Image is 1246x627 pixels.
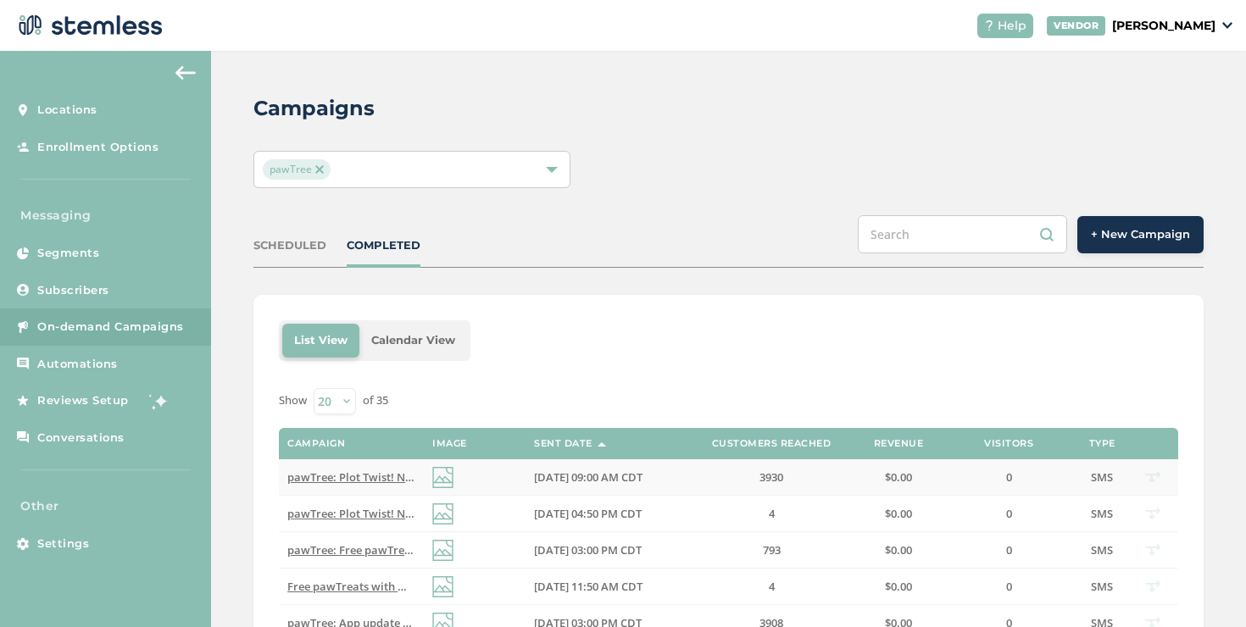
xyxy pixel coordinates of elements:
span: $0.00 [885,506,912,521]
span: 4 [769,506,775,521]
label: SMS [1085,470,1119,485]
div: VENDOR [1047,16,1105,36]
label: Customers Reached [712,438,832,449]
span: pawTree [263,159,331,180]
span: Free pawTreats with NEW 10-in-1 Multivitamin purchase. Only 10 days left! Let’s share and spread ... [287,579,957,594]
img: logo-dark-0685b13c.svg [14,8,163,42]
span: SMS [1091,579,1113,594]
label: $0.00 [865,580,932,594]
h2: Campaigns [253,93,375,124]
label: 08/22/2025 04:50 PM CDT [534,507,678,521]
span: $0.00 [885,579,912,594]
li: List View [282,324,359,358]
span: Settings [37,535,89,552]
label: 08/21/2025 03:00 PM CDT [534,543,678,558]
span: Help [998,17,1026,35]
img: icon-sort-1e1d7615.svg [598,442,606,447]
label: Visitors [984,438,1033,449]
p: [PERSON_NAME] [1112,17,1215,35]
label: 08/25/2025 09:00 AM CDT [534,470,678,485]
span: On-demand Campaigns [37,319,184,336]
span: 0 [1006,542,1012,558]
label: Type [1089,438,1115,449]
span: 4 [769,579,775,594]
span: $0.00 [885,469,912,485]
label: SMS [1085,507,1119,521]
label: Campaign [287,438,345,449]
span: SMS [1091,542,1113,558]
label: 793 [695,543,848,558]
li: Calendar View [359,324,467,358]
span: [DATE] 09:00 AM CDT [534,469,642,485]
button: + New Campaign [1077,216,1204,253]
label: 0 [949,507,1068,521]
span: [DATE] 04:50 PM CDT [534,506,642,521]
span: Locations [37,102,97,119]
img: glitter-stars-b7820f95.gif [142,384,175,418]
span: Enrollment Options [37,139,159,156]
span: Subscribers [37,282,109,299]
label: 0 [949,470,1068,485]
label: Revenue [874,438,924,449]
span: Segments [37,245,99,262]
span: [DATE] 11:50 AM CDT [534,579,642,594]
label: 0 [949,543,1068,558]
span: pawTree: Plot Twist! New petPros in Aug: Earn 100 pawTrip Points with any PV! Start your run to [... [287,469,1014,485]
span: pawTree: Free pawTreats with NEW 10-in-1 Multivitamin purchase. Only 10 days left! Let’s spread t... [287,542,954,558]
span: Reviews Setup [37,392,129,409]
span: $0.00 [885,542,912,558]
img: icon-img-d887fa0c.svg [432,503,453,524]
label: 0 [949,580,1068,594]
div: SCHEDULED [253,237,326,254]
label: Free pawTreats with NEW 10-in-1 Multivitamin purchase. Only 10 days left! Let’s share and spread ... [287,580,415,594]
label: $0.00 [865,507,932,521]
span: [DATE] 03:00 PM CDT [534,542,642,558]
img: icon-arrow-back-accent-c549486e.svg [175,66,196,80]
label: 08/21/2025 11:50 AM CDT [534,580,678,594]
span: SMS [1091,506,1113,521]
iframe: Chat Widget [1161,546,1246,627]
span: pawTree: Plot Twist! New petPros in Aug: Earn 100 pawTrip Points with any PV! Start your run to [... [287,506,1014,521]
span: 0 [1006,579,1012,594]
label: pawTree: Free pawTreats with NEW 10-in-1 Multivitamin purchase. Only 10 days left! Let’s spread t... [287,543,415,558]
img: icon-help-white-03924b79.svg [984,20,994,31]
label: pawTree: Plot Twist! New petPros in Aug: Earn 100 pawTrip Points with any PV! Start your run to R... [287,470,415,485]
img: icon-img-d887fa0c.svg [432,467,453,488]
span: + New Campaign [1091,226,1190,243]
label: $0.00 [865,470,932,485]
label: Sent Date [534,438,592,449]
img: icon_down-arrow-small-66adaf34.svg [1222,22,1232,29]
label: 4 [695,580,848,594]
img: icon-img-d887fa0c.svg [432,576,453,597]
span: 3930 [759,469,783,485]
label: SMS [1085,543,1119,558]
label: SMS [1085,580,1119,594]
span: SMS [1091,469,1113,485]
img: icon-img-d887fa0c.svg [432,540,453,561]
span: Conversations [37,430,125,447]
img: icon-close-accent-8a337256.svg [315,165,324,174]
span: Automations [37,356,118,373]
span: 0 [1006,506,1012,521]
label: $0.00 [865,543,932,558]
label: Image [432,438,467,449]
input: Search [858,215,1067,253]
span: 793 [763,542,781,558]
label: 3930 [695,470,848,485]
span: 0 [1006,469,1012,485]
label: Show [279,392,307,409]
div: COMPLETED [347,237,420,254]
label: of 35 [363,392,388,409]
label: pawTree: Plot Twist! New petPros in Aug: Earn 100 pawTrip Points with any PV! Start your run to R... [287,507,415,521]
label: 4 [695,507,848,521]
